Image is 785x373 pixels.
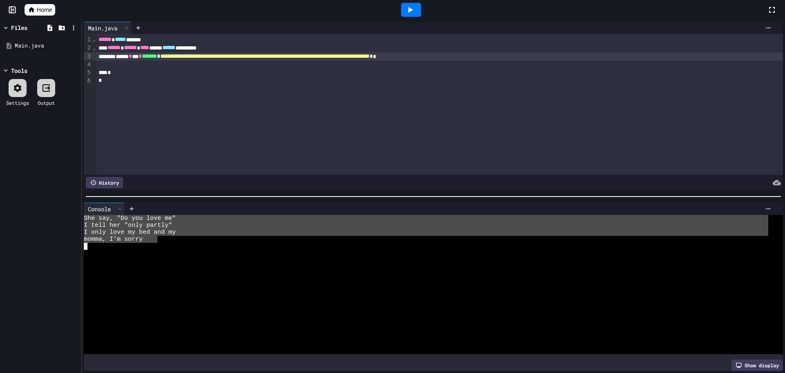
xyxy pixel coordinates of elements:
span: momma, I’m sorry [84,236,143,243]
div: Console [84,205,115,213]
div: 4 [84,61,92,69]
div: 5 [84,69,92,77]
div: Main.java [84,24,121,32]
div: Files [11,23,27,32]
span: I only love my bed and my [84,229,176,236]
div: Main.java [84,22,132,34]
span: Home [37,6,52,14]
div: 2 [84,44,92,52]
div: Main.java [15,42,78,50]
span: Fold line [92,36,96,43]
span: Fold line [92,45,96,51]
div: 1 [84,36,92,44]
a: Home [25,4,55,16]
span: I tell her "only partly" [84,222,172,229]
div: 6 [84,77,92,85]
div: Output [38,99,55,106]
div: 3 [84,52,92,61]
div: Console [84,203,125,215]
span: She say, "Do you love me" [84,215,176,222]
div: Show display [731,359,783,371]
div: Settings [6,99,29,106]
div: Tools [11,66,27,75]
div: History [86,177,123,188]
